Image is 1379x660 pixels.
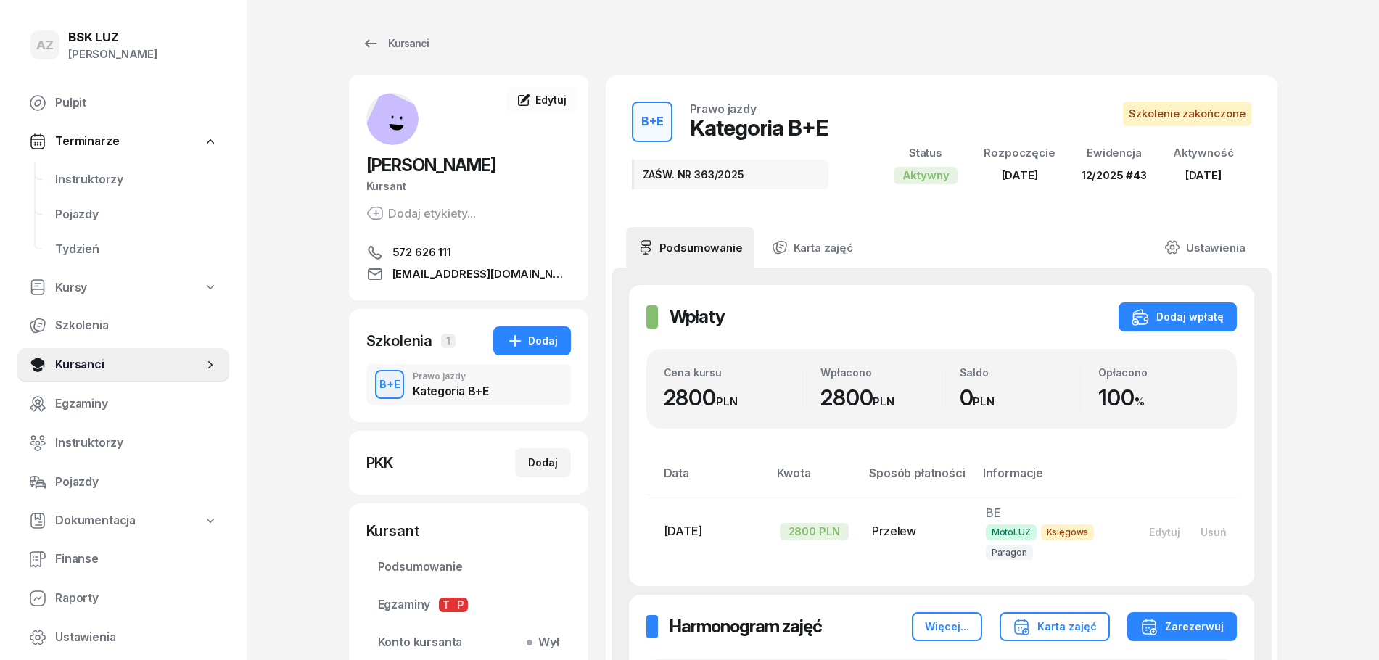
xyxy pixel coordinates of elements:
span: Księgowa [1041,524,1095,540]
button: Dodaj wpłatę [1119,302,1237,331]
h2: Wpłaty [670,305,725,329]
th: Data [646,463,768,495]
div: B+E [635,110,669,134]
span: Pulpit [55,94,218,112]
div: Prawo jazdy [690,103,757,115]
a: Instruktorzy [44,162,229,197]
div: Kursant [366,521,571,541]
div: Dodaj [506,332,558,350]
a: Kursanci [17,347,229,382]
div: Aktywność [1173,144,1234,162]
button: Dodaj etykiety... [366,205,476,222]
span: Kursanci [55,355,203,374]
span: Podsumowanie [378,558,559,577]
span: Ustawienia [55,628,218,647]
span: Raporty [55,589,218,608]
div: Wpłacono [820,366,942,379]
h2: Harmonogram zajęć [670,615,822,638]
div: Kursanci [362,35,429,52]
a: Raporty [17,581,229,616]
button: B+E [632,102,672,142]
small: PLN [973,395,995,408]
span: [DATE] [1002,168,1038,182]
span: [EMAIL_ADDRESS][DOMAIN_NAME] [392,265,571,283]
a: Szkolenia [17,308,229,343]
span: [PERSON_NAME] [366,154,495,176]
div: Ewidencja [1082,144,1147,162]
a: Kursy [17,271,229,305]
th: Informacje [974,463,1127,495]
span: Finanse [55,550,218,569]
div: BSK LUZ [68,31,157,44]
span: Edytuj [535,94,566,106]
a: Kursanci [349,29,442,58]
div: 0 [960,384,1081,411]
small: PLN [873,395,894,408]
span: Tydzień [55,240,218,259]
span: Szkolenia [55,316,218,335]
span: P [453,598,468,612]
div: PKK [366,453,394,473]
a: Karta zajęć [760,227,865,268]
a: Konto kursantaWył [366,625,571,660]
span: Egzaminy [55,395,218,413]
div: Prawo jazdy [413,372,489,381]
span: 12/2025 #43 [1082,168,1147,182]
button: Edytuj [1139,520,1190,544]
span: Paragon [986,545,1033,560]
span: Konto kursanta [378,633,559,652]
a: Finanse [17,542,229,577]
a: Tydzień [44,232,229,267]
span: Egzaminy [378,595,559,614]
div: Status [894,144,958,162]
span: Kursy [55,279,87,297]
span: Instruktorzy [55,170,218,189]
div: Saldo [960,366,1081,379]
button: Dodaj [493,326,571,355]
span: 572 626 111 [392,244,451,261]
div: Aktywny [894,167,958,184]
div: Szkolenia [366,331,433,351]
div: Edytuj [1149,526,1180,538]
button: Szkolenie zakończone [1123,102,1251,126]
div: Dodaj wpłatę [1132,308,1224,326]
span: Terminarze [55,132,119,151]
button: Usuń [1190,520,1237,544]
div: [DATE] [1173,166,1234,185]
span: [DATE] [664,524,702,538]
span: MotoLUZ [986,524,1037,540]
a: Ustawienia [1153,227,1256,268]
a: Terminarze [17,125,229,158]
button: Karta zajęć [1000,612,1110,641]
div: Kategoria B+E [690,115,828,141]
button: Dodaj [515,448,571,477]
div: Cena kursu [664,366,803,379]
th: Sposób płatności [860,463,973,495]
span: Wył [532,633,559,652]
a: Edytuj [506,87,576,113]
span: T [439,598,453,612]
div: Kursant [366,177,571,196]
div: 2800 PLN [780,523,849,540]
a: Podsumowanie [626,227,754,268]
a: Egzaminy [17,387,229,421]
a: Dokumentacja [17,504,229,537]
span: Pojazdy [55,473,218,492]
button: Więcej... [912,612,982,641]
div: [PERSON_NAME] [68,45,157,64]
span: Dokumentacja [55,511,136,530]
div: Kategoria B+E [413,385,489,397]
span: Pojazdy [55,205,218,224]
a: [EMAIL_ADDRESS][DOMAIN_NAME] [366,265,571,283]
button: B+EPrawo jazdyKategoria B+E [366,364,571,405]
div: 2800 [820,384,942,411]
a: 572 626 111 [366,244,571,261]
div: 100 [1098,384,1219,411]
div: Opłacono [1098,366,1219,379]
span: Instruktorzy [55,434,218,453]
a: Pojazdy [44,197,229,232]
div: Przelew [872,522,962,541]
small: PLN [716,395,738,408]
div: Zarezerwuj [1140,618,1224,635]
